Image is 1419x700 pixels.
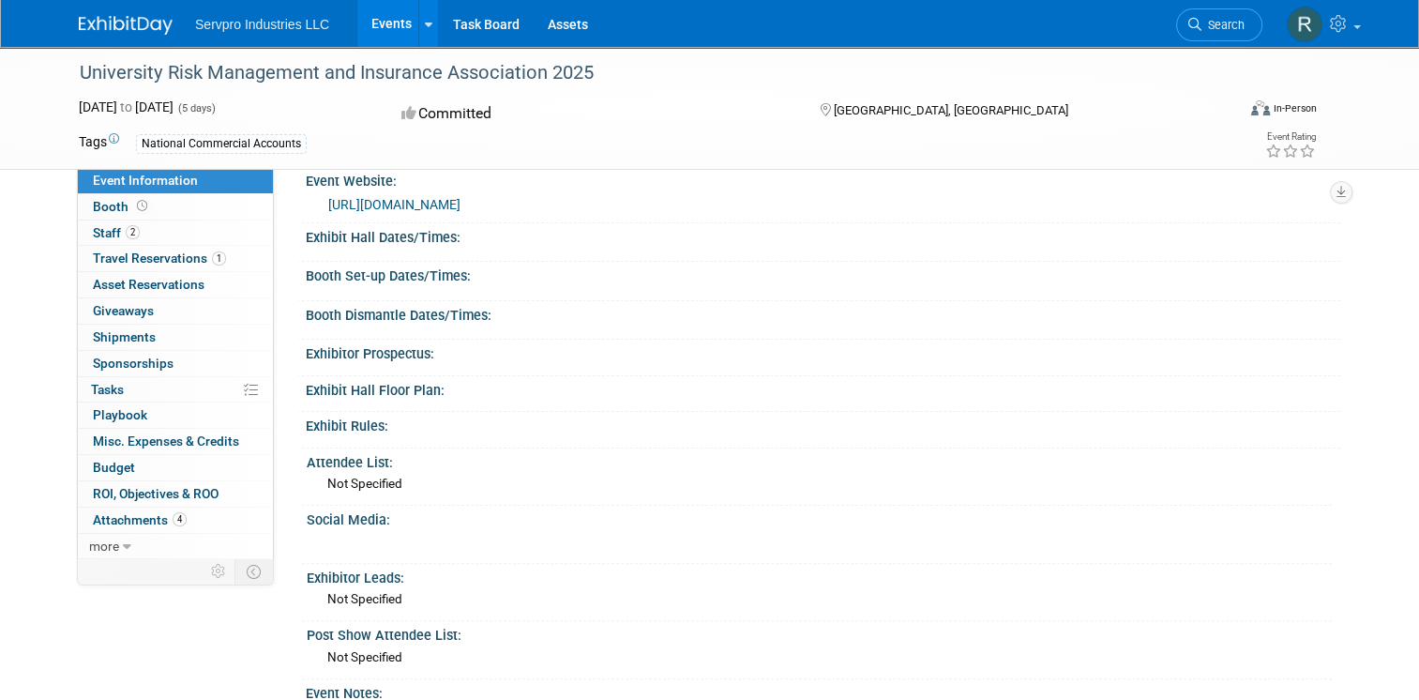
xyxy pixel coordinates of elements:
span: Sponsorships [93,356,174,371]
div: National Commercial Accounts [136,134,307,154]
td: Personalize Event Tab Strip [203,559,235,584]
span: Attachments [93,512,187,527]
span: Servpro Industries LLC [195,17,329,32]
div: Exhibit Rules: [306,412,1340,435]
span: Budget [93,460,135,475]
a: more [78,534,273,559]
a: ROI, Objectives & ROO [78,481,273,507]
div: Exhibit Hall Floor Plan: [306,376,1340,400]
div: University Risk Management and Insurance Association 2025 [73,56,1212,90]
span: 1 [212,251,226,266]
a: Sponsorships [78,351,273,376]
span: Event Information [93,173,198,188]
a: Travel Reservations1 [78,246,273,271]
a: Attachments4 [78,508,273,533]
img: Format-Inperson.png [1251,100,1270,115]
td: Toggle Event Tabs [235,559,274,584]
span: Booth [93,199,151,214]
span: Misc. Expenses & Credits [93,434,239,449]
span: Tasks [91,382,124,397]
div: Not Specified [327,590,1325,608]
div: Social Media: [307,506,1332,529]
div: Committed [396,98,790,130]
a: Misc. Expenses & Credits [78,429,273,454]
a: Search [1176,8,1262,41]
a: [URL][DOMAIN_NAME] [328,197,460,212]
a: Budget [78,455,273,480]
div: Event Format [1134,98,1317,126]
span: 4 [173,512,187,526]
div: Event Rating [1265,132,1316,142]
span: Search [1201,18,1245,32]
a: Giveaways [78,298,273,324]
div: Attendee List: [307,449,1332,472]
div: Event Website: [306,167,1340,190]
span: Staff [93,225,140,240]
span: ROI, Objectives & ROO [93,486,219,501]
span: 2 [126,225,140,239]
span: (5 days) [176,102,216,114]
img: Rick Knox [1287,7,1322,42]
a: Tasks [78,377,273,403]
span: [DATE] [DATE] [79,99,174,114]
span: Asset Reservations [93,277,204,292]
span: to [117,99,135,114]
span: [GEOGRAPHIC_DATA], [GEOGRAPHIC_DATA] [834,103,1068,117]
a: Staff2 [78,221,273,246]
img: ExhibitDay [79,16,173,35]
span: Booth not reserved yet [133,199,151,213]
div: Booth Dismantle Dates/Times: [306,301,1340,325]
div: Post Show Attendee List: [307,621,1332,645]
div: Exhibitor Leads: [307,564,1332,587]
a: Asset Reservations [78,272,273,297]
span: Playbook [93,407,147,422]
div: Exhibitor Prospectus: [306,340,1340,363]
a: Event Information [78,168,273,193]
a: Booth [78,194,273,220]
a: Shipments [78,325,273,350]
div: In-Person [1273,101,1317,115]
span: more [89,539,119,554]
div: Not Specified [327,475,1325,493]
div: Booth Set-up Dates/Times: [306,262,1340,285]
td: Tags [79,132,119,154]
a: Playbook [78,403,273,428]
span: Travel Reservations [93,251,226,266]
div: Exhibit Hall Dates/Times: [306,223,1340,247]
div: Not Specified [327,648,1325,666]
span: Giveaways [93,303,154,318]
span: Shipments [93,329,156,344]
